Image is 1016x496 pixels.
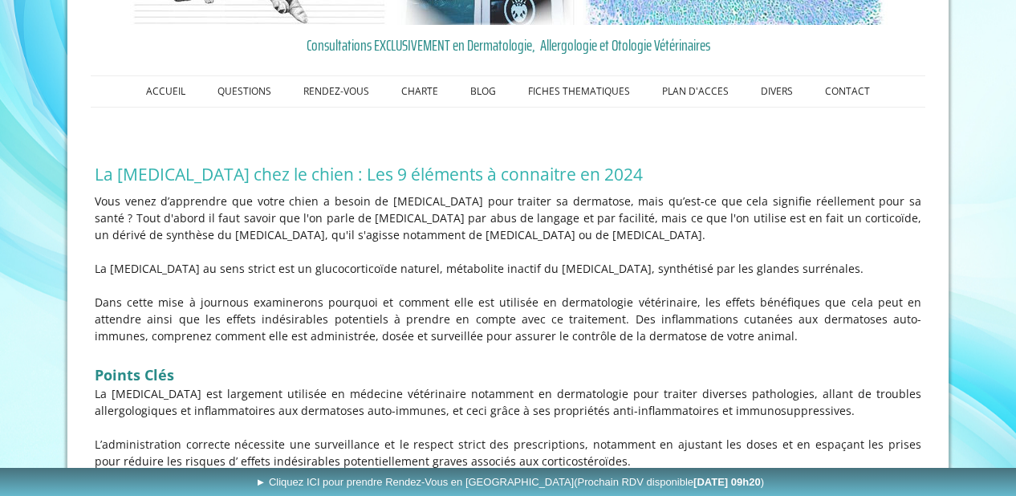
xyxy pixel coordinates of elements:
[646,76,745,107] a: PLAN D'ACCES
[95,294,921,344] p: nous examinerons pourquoi et comment elle est utilisée en dermatologie vétérinaire, les effets bé...
[130,76,201,107] a: ACCUEIL
[201,76,287,107] a: QUESTIONS
[95,260,921,277] p: La [MEDICAL_DATA] au sens strict est un glucocorticoïde naturel, métabolite inactif du [MEDICAL_D...
[95,295,222,310] span: Dans cette mise à jour
[95,436,921,470] p: L’administration correcte nécessite une surveillance et le respect strict des prescriptions, nota...
[693,476,761,488] b: [DATE] 09h20
[95,164,921,185] h1: La [MEDICAL_DATA] chez le chien : Les 9 éléments à connaitre en 2024
[809,76,886,107] a: CONTACT
[95,365,174,384] strong: Points Clés
[745,76,809,107] a: DIVERS
[287,76,385,107] a: RENDEZ-VOUS
[95,385,921,419] p: La [MEDICAL_DATA] est largement utilisée en médecine vétérinaire notamment en dermatologie pour t...
[385,76,454,107] a: CHARTE
[454,76,512,107] a: BLOG
[95,193,921,243] p: Vous venez d’apprendre que votre chien a besoin de [MEDICAL_DATA] pour traiter sa dermatose, mais...
[255,476,764,488] span: ► Cliquez ICI pour prendre Rendez-Vous en [GEOGRAPHIC_DATA]
[95,33,921,57] a: Consultations EXCLUSIVEMENT en Dermatologie, Allergologie et Otologie Vétérinaires
[574,476,764,488] span: (Prochain RDV disponible )
[512,76,646,107] a: FICHES THEMATIQUES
